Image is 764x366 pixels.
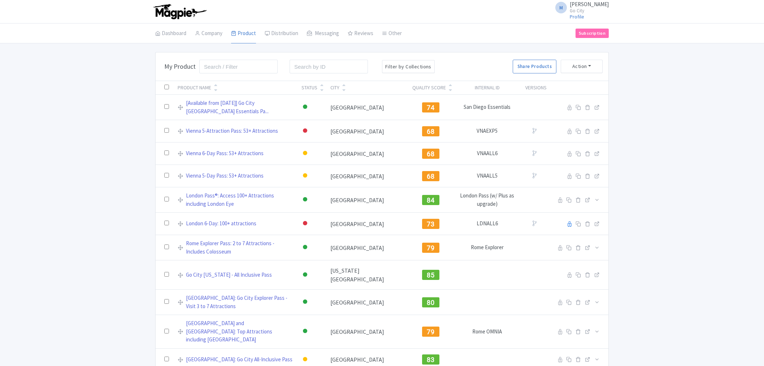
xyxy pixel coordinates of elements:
[301,102,309,112] div: Active
[427,244,434,252] span: 79
[301,218,309,229] div: Inactive
[427,150,434,158] span: 68
[326,165,408,187] td: [GEOGRAPHIC_DATA]
[186,271,272,279] a: Go City [US_STATE] - All Inclusive Pass
[570,1,609,8] span: [PERSON_NAME]
[412,84,446,91] div: Quality Score
[453,81,521,95] th: Internal ID
[301,148,309,159] div: Building
[265,24,298,44] a: Distribution
[453,120,521,142] td: VNAEXP5
[453,142,521,165] td: VNAALL6
[422,219,439,226] a: 73
[301,354,309,365] div: Building
[301,270,309,280] div: Active
[422,271,439,278] a: 85
[199,60,278,73] input: Search / Filter
[570,13,584,20] a: Profile
[422,149,439,156] a: 68
[382,24,402,44] a: Other
[186,192,293,208] a: London Pass®: Access 100+ Attractions including London Eye
[422,127,439,134] a: 68
[326,260,408,290] td: [US_STATE][GEOGRAPHIC_DATA]
[326,95,408,120] td: [GEOGRAPHIC_DATA]
[427,356,434,363] span: 83
[427,104,434,111] span: 74
[301,297,309,307] div: Active
[326,315,408,349] td: [GEOGRAPHIC_DATA]
[326,187,408,213] td: [GEOGRAPHIC_DATA]
[186,239,293,256] a: Rome Explorer Pass: 2 to 7 Attractions - Includes Colosseum
[231,24,256,44] a: Product
[570,8,609,13] small: Go City
[453,95,521,120] td: San Diego Essentials
[186,319,293,344] a: [GEOGRAPHIC_DATA] and [GEOGRAPHIC_DATA]: Top Attractions including [GEOGRAPHIC_DATA]
[164,63,196,71] h3: My Product
[521,81,551,95] th: Versions
[453,213,521,235] td: LDNALL6
[427,196,434,204] span: 84
[427,173,434,180] span: 68
[427,299,434,306] span: 80
[555,2,567,13] span: M
[326,142,408,165] td: [GEOGRAPHIC_DATA]
[155,24,186,44] a: Dashboard
[422,103,439,110] a: 74
[382,60,435,73] button: Filter by Collections
[152,4,208,20] img: logo-ab69f6fb50320c5b225c76a69d11143b.png
[178,84,211,91] div: Product Name
[348,24,373,44] a: Reviews
[453,235,521,260] td: Rome Explorer
[422,171,439,179] a: 68
[326,120,408,142] td: [GEOGRAPHIC_DATA]
[186,149,264,158] a: Vienna 6-Day Pass: 53+ Attractions
[427,220,434,228] span: 73
[326,290,408,315] td: [GEOGRAPHIC_DATA]
[301,171,309,181] div: Building
[186,172,264,180] a: Vienna 5-Day Pass: 53+ Attractions
[453,315,521,349] td: Rome OMNIA
[427,128,434,135] span: 68
[427,328,434,336] span: 79
[576,29,609,38] a: Subscription
[422,243,439,250] a: 79
[427,271,434,279] span: 85
[301,195,309,205] div: Active
[453,187,521,213] td: London Pass (w/ Plus as upgrade)
[186,220,256,228] a: London 6-Day: 100+ attractions
[186,294,293,310] a: [GEOGRAPHIC_DATA]: Go City Explorer Pass - Visit 3 to 7 Attractions
[422,195,439,203] a: 84
[186,99,293,115] a: [Available from [DATE]] Go City [GEOGRAPHIC_DATA] Essentials Pa...
[513,60,556,73] a: Share Products
[453,165,521,187] td: VNAALL5
[422,355,439,362] a: 83
[301,242,309,253] div: Active
[301,84,317,91] div: Status
[290,60,368,73] input: Search by ID
[422,298,439,305] a: 80
[551,1,609,13] a: M [PERSON_NAME] Go City
[561,60,603,73] button: Action
[422,327,439,335] a: 79
[186,127,278,135] a: Vienna 5-Attraction Pass: 53+ Attractions
[330,84,339,91] div: City
[326,235,408,260] td: [GEOGRAPHIC_DATA]
[326,213,408,235] td: [GEOGRAPHIC_DATA]
[301,126,309,136] div: Inactive
[301,326,309,337] div: Active
[307,24,339,44] a: Messaging
[195,24,222,44] a: Company
[186,356,292,364] a: [GEOGRAPHIC_DATA]: Go City All-Inclusive Pass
